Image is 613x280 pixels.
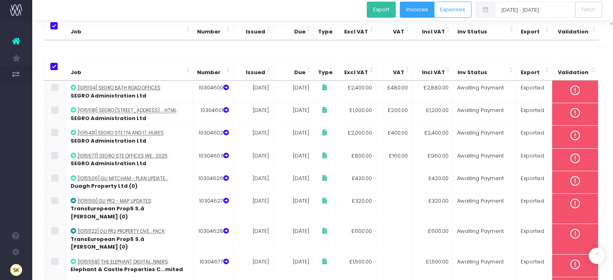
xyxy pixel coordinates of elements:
[453,224,516,255] td: Awaiting Payment
[193,254,233,277] td: 10304677
[516,171,552,193] td: Exported
[453,254,516,277] td: Awaiting Payment
[246,28,265,36] span: Issued
[412,58,453,81] th: Incl VAT: Activate to sort: Activate to sort
[453,81,516,103] td: Awaiting Payment
[71,235,144,251] strong: TransEuropean Prop5 S.à [PERSON_NAME] (0)
[412,148,453,171] td: £960.00
[233,81,273,103] td: [DATE]
[233,193,273,224] td: [DATE]
[400,2,472,20] div: Button group
[495,2,576,18] input: Select date range
[78,228,165,234] abbr: [1015522] GLi PR2 Property Overview Pack
[393,28,404,36] span: VAT
[66,103,193,126] td: :
[412,103,453,126] td: £1,200.00
[66,81,193,103] td: :
[376,148,412,171] td: £160.00
[233,103,273,126] td: [DATE]
[422,28,445,36] span: Incl VAT
[412,254,453,277] td: £1,500.00
[193,126,233,148] td: 10304602
[273,224,314,255] td: [DATE]
[453,193,516,224] td: Awaiting Payment
[376,58,412,81] th: VAT: Activate to sort: Activate to sort
[453,18,517,40] th: Inv Status: Activate to sort: Activate to sort
[318,68,332,77] span: Type
[273,126,314,148] td: [DATE]
[78,175,168,182] abbr: [1015506] GLi Mitcham - Plan Updates
[521,28,540,36] span: Export
[273,254,314,277] td: [DATE]
[457,28,487,36] span: Inv Status
[376,103,412,126] td: £200.00
[336,224,376,255] td: £600.00
[422,68,445,77] span: Incl VAT
[453,148,516,171] td: Awaiting Payment
[336,193,376,224] td: £320.00
[78,198,151,204] abbr: [1015519] GLi PR2 - Map Updates
[66,18,193,40] th: Job: Activate to sort: Activate to sort
[197,68,220,77] span: Number
[558,28,588,36] span: Validation
[376,81,412,103] td: £480.00
[344,28,368,36] span: Excl VAT
[193,81,233,103] td: 10304600
[71,160,146,167] strong: SEGRO Administration Ltd
[336,103,376,126] td: £1,000.00
[575,2,602,18] button: Fetch
[516,103,552,126] td: Exported
[393,68,404,77] span: VAT
[193,18,233,40] th: Number: Activate to sort: Activate to sort
[273,148,314,171] td: [DATE]
[66,193,193,224] td: :
[233,148,273,171] td: [DATE]
[66,58,193,81] th: Job: Activate to sort: Activate to sort
[412,171,453,193] td: £420.00
[274,18,314,40] th: Due: Activate to sort: Activate to sort
[367,2,400,20] div: Button group
[412,193,453,224] td: £320.00
[78,130,164,136] abbr: [1015431] SEGRO STE 174 and 178 Buckingham Avenue Offices brochures
[71,92,146,100] strong: SEGRO Administration Ltd
[521,68,540,77] span: Export
[273,81,314,103] td: [DATE]
[336,81,376,103] td: £2,400.00
[294,68,305,77] span: Due
[274,58,314,81] th: Due: Activate to sort: Activate to sort
[273,193,314,224] td: [DATE]
[453,103,516,126] td: Awaiting Payment
[367,2,396,18] button: Export
[66,171,193,193] td: :
[233,224,273,255] td: [DATE]
[78,107,177,114] abbr: [1015581] SEGRO 234 Bath Road Launch Invite HTML
[412,81,453,103] td: £2,880.00
[233,18,274,40] th: Issued: Activate to sort: Activate to sort
[197,28,220,36] span: Number
[314,58,336,81] th: Type: Activate to sort: Activate to sort
[453,58,517,81] th: Inv Status: Activate to sort: Activate to sort
[78,153,168,159] abbr: [1015577] SEGRO STE Offices web pages Sept 2025
[233,254,273,277] td: [DATE]
[516,193,552,224] td: Exported
[336,171,376,193] td: £420.00
[66,126,193,148] td: :
[344,68,368,77] span: Excl VAT
[376,126,412,148] td: £400.00
[336,126,376,148] td: £2,000.00
[453,126,516,148] td: Awaiting Payment
[193,171,233,193] td: 10304626
[336,254,376,277] td: £1,500.00
[193,58,233,81] th: Number: Activate to sort: Activate to sort
[233,58,274,81] th: Issued: Activate to sort: Activate to sort
[193,193,233,224] td: 10304627
[412,224,453,255] td: £600.00
[516,148,552,171] td: Exported
[273,171,314,193] td: [DATE]
[71,68,81,77] span: Job
[314,18,336,40] th: Type: Activate to sort: Activate to sort
[193,148,233,171] td: 10304603
[78,259,168,265] abbr: [1015558] The Elephant digital retail banners
[71,114,146,122] strong: SEGRO Administration Ltd
[516,254,552,277] td: Exported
